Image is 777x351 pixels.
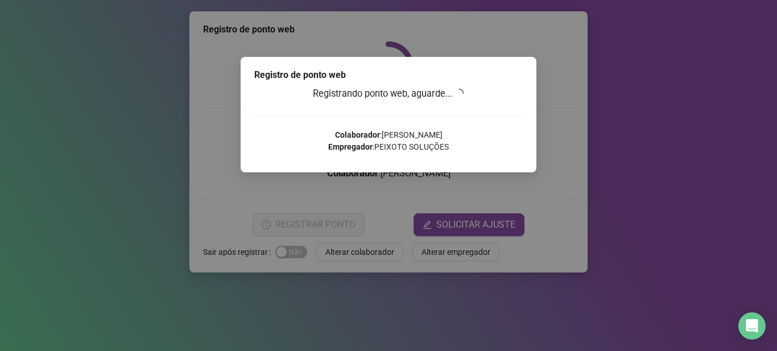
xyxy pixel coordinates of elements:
[335,130,380,139] strong: Colaborador
[254,129,523,153] p: : [PERSON_NAME] : PEIXOTO SOLUÇÕES
[254,86,523,101] h3: Registrando ponto web, aguarde...
[738,312,766,340] div: Open Intercom Messenger
[254,68,523,82] div: Registro de ponto web
[453,86,466,100] span: loading
[328,142,373,151] strong: Empregador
